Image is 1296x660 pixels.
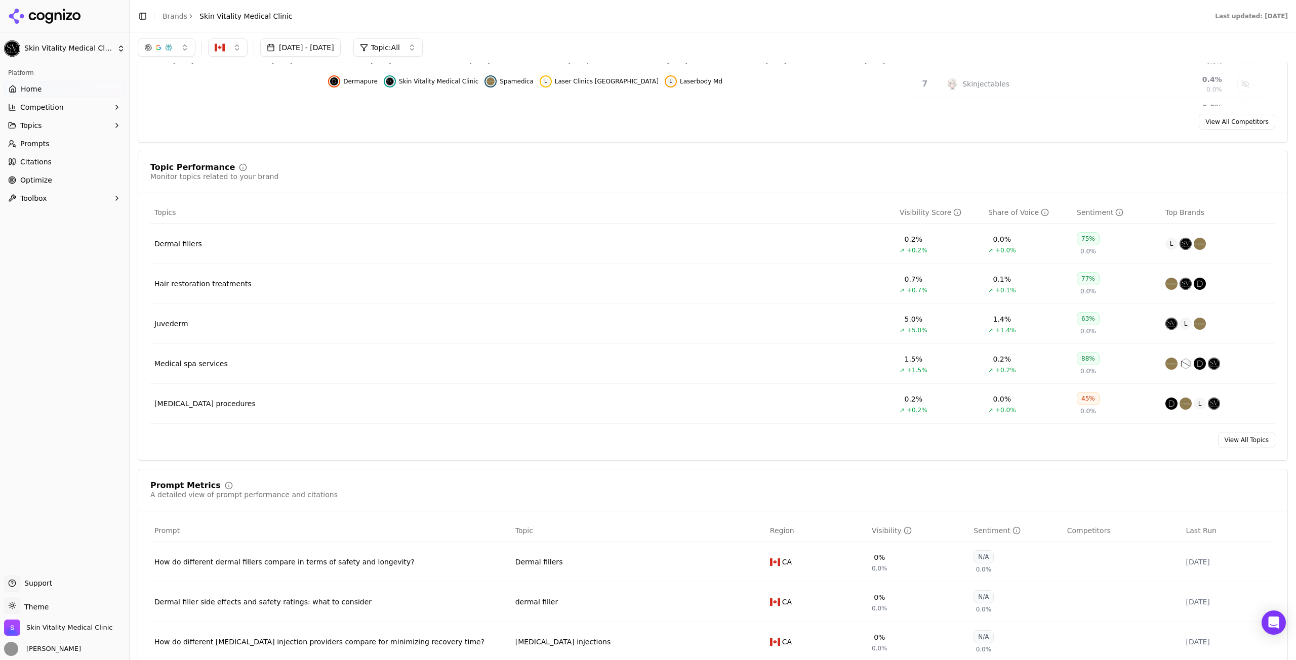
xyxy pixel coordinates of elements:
span: ↗ [988,366,993,374]
span: Skin Vitality Medical Clinic [24,44,113,53]
span: Citations [20,157,52,167]
div: 0% [874,552,885,562]
span: Topics [154,207,176,217]
div: 0% [874,592,885,602]
span: 0.0% [1080,407,1096,415]
span: Region [770,525,794,536]
div: 88% [1077,352,1100,365]
span: L [667,77,675,85]
img: north medical spa [1180,358,1192,370]
button: Competition [4,99,125,115]
span: Prompts [20,139,50,149]
div: 1.4% [993,314,1011,324]
div: Visibility Score [900,207,961,217]
img: skinjectables [946,78,958,90]
div: 0.7% [905,274,923,284]
th: visibilityScore [896,201,984,224]
span: 0.0% [1080,327,1096,335]
th: Topics [150,201,896,224]
img: spamedica [1180,398,1192,410]
button: Topics [4,117,125,134]
div: Skinjectables [962,79,1009,89]
img: dermapure [1165,398,1178,410]
button: Hide laser clinics canada data [540,75,659,87]
span: L [1194,398,1206,410]
span: +0.0% [995,246,1016,254]
div: Last updated: [DATE] [1215,12,1288,20]
th: Topic [511,519,766,542]
div: 0% [874,632,885,642]
button: Show skinjectables data [1237,76,1253,92]
div: Data table [150,201,1275,424]
span: Top Brands [1165,207,1204,217]
div: [DATE] [1186,597,1271,607]
a: Dermal fillers [154,239,202,249]
span: Spamedica [500,77,534,85]
img: skin vitality medical clinic [386,77,394,85]
button: Show new you data [1237,104,1253,120]
span: 0.0% [872,564,887,573]
span: 0.0% [976,605,992,613]
button: Hide spamedica data [484,75,534,87]
div: Monitor topics related to your brand [150,171,278,182]
div: Topic Performance [150,163,235,171]
span: Topics [20,120,42,130]
div: N/A [974,630,993,643]
img: Skin Vitality Medical Clinic [4,620,20,636]
div: 0.0% [993,234,1011,244]
img: CA flag [770,558,780,566]
span: 0.0% [872,644,887,652]
span: +0.2% [907,406,927,414]
img: dermapure [1194,358,1206,370]
th: shareOfVoice [984,201,1073,224]
span: +0.2% [995,366,1016,374]
th: Region [766,519,868,542]
span: L [1180,318,1192,330]
span: 0.0% [1080,287,1096,295]
span: Toolbox [20,193,47,203]
th: sentiment [1073,201,1161,224]
img: skin vitality medical clinic [1165,318,1178,330]
th: Prompt [150,519,511,542]
span: ↗ [900,406,905,414]
span: CA [782,557,792,567]
span: Competitors [1067,525,1111,536]
img: spamedica [487,77,495,85]
img: spamedica [1165,278,1178,290]
div: Share of Voice [988,207,1049,217]
img: skin vitality medical clinic [1208,358,1220,370]
img: CA [215,42,225,53]
img: skin vitality medical clinic [1180,278,1192,290]
div: 7 [913,78,936,90]
a: How do different [MEDICAL_DATA] injection providers compare for minimizing recovery time? [154,637,507,647]
span: Support [20,578,52,588]
span: Competition [20,102,64,112]
span: [PERSON_NAME] [22,644,81,653]
span: Laserbody Md [680,77,722,85]
span: L [542,77,550,85]
div: Hair restoration treatments [154,279,252,289]
span: ↗ [988,326,993,334]
a: How do different dermal fillers compare in terms of safety and longevity? [154,557,507,567]
span: ↗ [988,246,993,254]
div: Visibility [872,525,912,536]
span: +1.5% [907,366,927,374]
a: dermal filler [515,597,558,607]
img: skin vitality medical clinic [1180,238,1192,250]
span: ↗ [900,326,905,334]
div: Juvederm [154,319,188,329]
th: sentiment [969,519,1063,542]
span: 0.0% [1206,85,1222,94]
div: 0.4 % [1127,74,1222,84]
img: dermapure [330,77,338,85]
span: +0.1% [995,286,1016,294]
div: 77% [1077,272,1100,285]
button: Open user button [4,642,81,656]
img: spamedica [1165,358,1178,370]
tspan: [DATE] [865,58,885,65]
span: Optimize [20,175,52,185]
img: spamedica [1194,318,1206,330]
tspan: [DATE] [272,58,293,65]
